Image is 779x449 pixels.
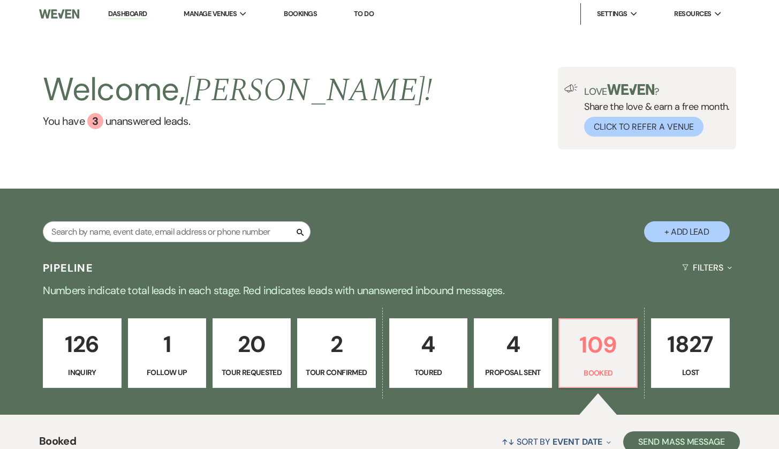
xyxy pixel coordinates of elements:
button: Filters [678,253,736,282]
p: Toured [396,366,460,378]
a: 109Booked [558,318,638,388]
p: 126 [50,326,114,362]
button: + Add Lead [644,221,730,242]
p: Tour Confirmed [304,366,368,378]
p: 1 [135,326,199,362]
a: You have 3 unanswered leads. [43,113,432,129]
span: Event Date [553,436,602,447]
a: 1Follow Up [128,318,206,388]
h3: Pipeline [43,260,93,275]
input: Search by name, event date, email address or phone number [43,221,311,242]
p: Love ? [584,84,730,96]
p: Booked [566,367,630,379]
span: [PERSON_NAME] ! [185,66,432,115]
p: Tour Requested [220,366,284,378]
p: 2 [304,326,368,362]
a: 20Tour Requested [213,318,291,388]
p: Proposal Sent [481,366,545,378]
p: Numbers indicate total leads in each stage. Red indicates leads with unanswered inbound messages. [4,282,775,299]
a: 1827Lost [651,318,729,388]
p: Follow Up [135,366,199,378]
img: loud-speaker-illustration.svg [564,84,578,93]
a: 126Inquiry [43,318,121,388]
a: 4Toured [389,318,467,388]
a: Bookings [284,9,317,18]
p: 109 [566,327,630,363]
a: Dashboard [108,9,147,19]
p: 4 [396,326,460,362]
h2: Welcome, [43,67,432,113]
span: Resources [674,9,711,19]
p: Lost [658,366,722,378]
a: To Do [354,9,374,18]
div: Share the love & earn a free month. [578,84,730,137]
p: 1827 [658,326,722,362]
p: Inquiry [50,366,114,378]
img: Weven Logo [39,3,79,25]
button: Click to Refer a Venue [584,117,704,137]
span: ↑↓ [502,436,515,447]
p: 20 [220,326,284,362]
p: 4 [481,326,545,362]
div: 3 [87,113,103,129]
a: 2Tour Confirmed [297,318,375,388]
span: Settings [597,9,627,19]
a: 4Proposal Sent [474,318,552,388]
span: Manage Venues [184,9,237,19]
img: weven-logo-green.svg [607,84,655,95]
